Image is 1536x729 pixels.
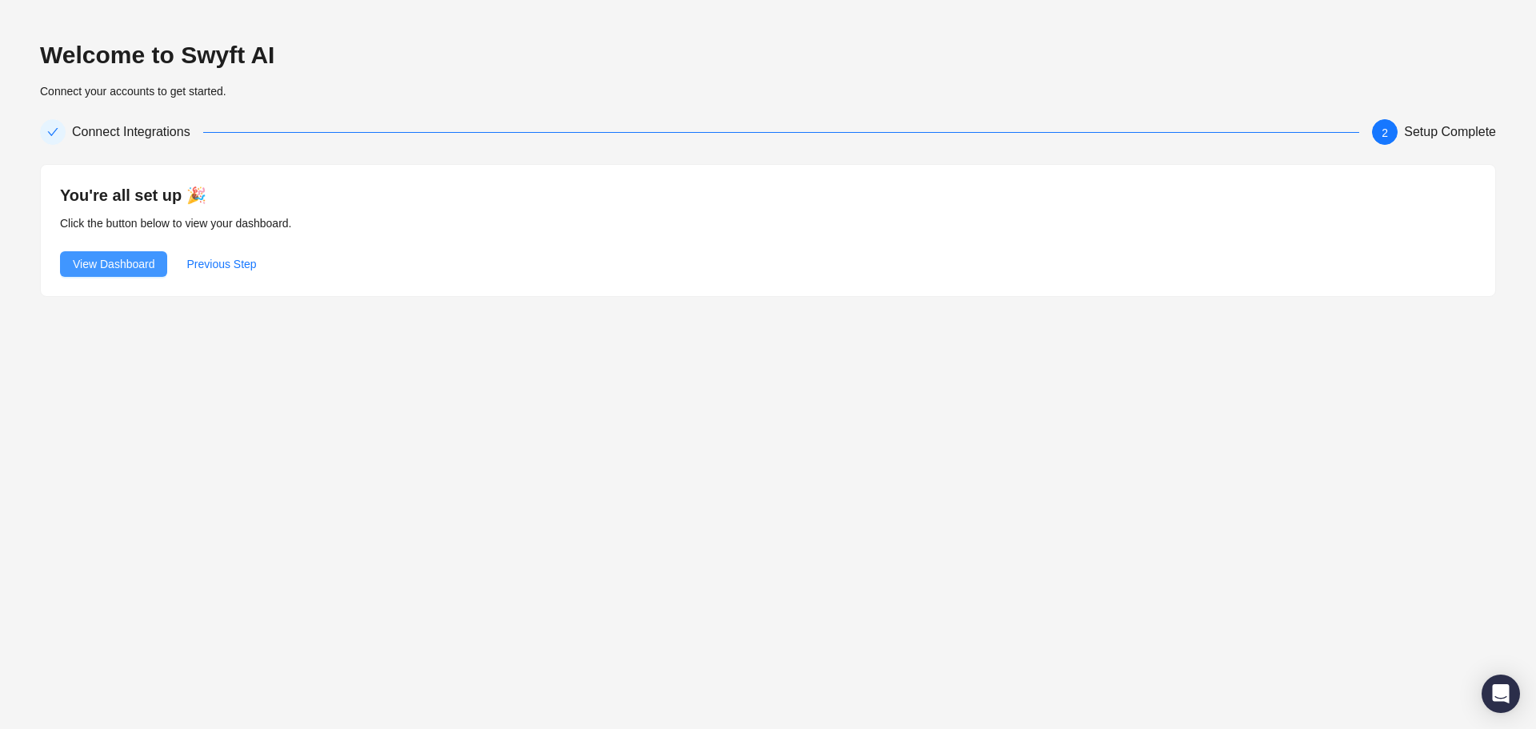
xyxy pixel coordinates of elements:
[72,119,203,145] div: Connect Integrations
[40,40,1496,70] h2: Welcome to Swyft AI
[174,251,269,277] button: Previous Step
[47,126,58,138] span: check
[1382,126,1388,139] span: 2
[60,251,167,277] button: View Dashboard
[1482,675,1520,713] div: Open Intercom Messenger
[73,255,154,273] span: View Dashboard
[1404,119,1496,145] div: Setup Complete
[60,217,292,230] span: Click the button below to view your dashboard.
[40,85,226,98] span: Connect your accounts to get started.
[186,255,256,273] span: Previous Step
[60,184,1476,206] h4: You're all set up 🎉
